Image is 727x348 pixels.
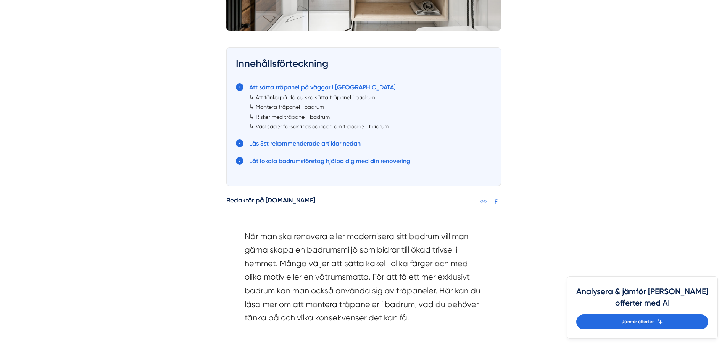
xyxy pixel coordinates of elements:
[249,140,361,147] a: Läs 5st rekommenderade artiklar nedan
[256,123,389,129] a: Vad säger försäkringsbolagen om träpanel i badrum
[622,318,654,325] span: Jämför offerter
[256,104,324,110] a: Montera träpanel i badrum
[249,123,254,130] span: ↳
[256,114,330,120] a: Risker med träpanel i badrum
[492,197,501,206] a: Dela på Facebook
[226,195,315,207] h5: Redaktör på [DOMAIN_NAME]
[493,198,499,204] svg: Facebook
[479,197,488,206] a: Kopiera länk
[576,286,708,314] h4: Analysera & jämför [PERSON_NAME] offerter med AI
[576,314,708,329] a: Jämför offerter
[236,57,492,74] h3: Innehållsförteckning
[249,103,254,110] span: ↳
[249,94,254,101] span: ↳
[245,230,483,329] section: När man ska renovera eller modernisera sitt badrum vill man gärna skapa en badrumsmiljö som bidra...
[249,113,254,120] span: ↳
[256,94,375,100] a: Att tänka på då du ska sätta träpanel i badrum
[249,84,396,91] a: Att sätta träpanel på väggar i [GEOGRAPHIC_DATA]
[249,157,410,165] a: Låt lokala badrumsföretag hjälpa dig med din renovering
